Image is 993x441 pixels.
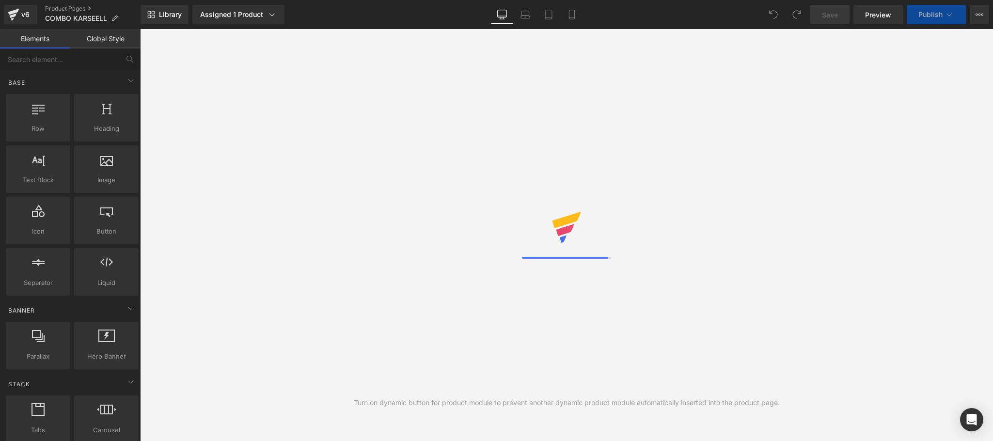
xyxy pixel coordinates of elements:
[787,5,806,24] button: Redo
[45,15,107,22] span: COMBO KARSEELL
[9,124,67,134] span: Row
[70,29,141,48] a: Global Style
[865,10,891,20] span: Preview
[45,5,141,13] a: Product Pages
[200,10,277,19] div: Assigned 1 Product
[77,124,136,134] span: Heading
[560,5,583,24] a: Mobile
[159,10,182,19] span: Library
[822,10,838,20] span: Save
[9,175,67,185] span: Text Block
[514,5,537,24] a: Laptop
[7,306,36,315] span: Banner
[907,5,966,24] button: Publish
[960,408,983,431] div: Open Intercom Messenger
[77,351,136,362] span: Hero Banner
[7,379,31,389] span: Stack
[7,78,26,87] span: Base
[9,226,67,236] span: Icon
[970,5,989,24] button: More
[918,11,943,18] span: Publish
[77,175,136,185] span: Image
[77,425,136,435] span: Carousel
[537,5,560,24] a: Tablet
[9,278,67,288] span: Separator
[490,5,514,24] a: Desktop
[77,226,136,236] span: Button
[853,5,903,24] a: Preview
[141,5,189,24] a: New Library
[4,5,37,24] a: v6
[354,397,780,408] div: Turn on dynamic button for product module to prevent another dynamic product module automatically...
[764,5,783,24] button: Undo
[9,351,67,362] span: Parallax
[19,8,32,21] div: v6
[77,278,136,288] span: Liquid
[9,425,67,435] span: Tabs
